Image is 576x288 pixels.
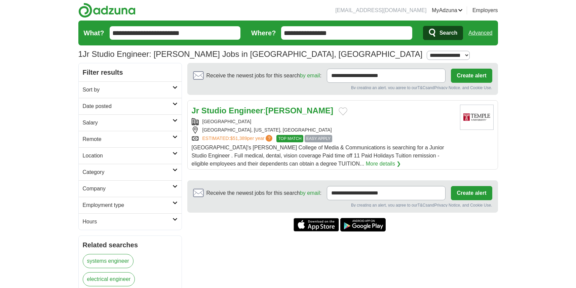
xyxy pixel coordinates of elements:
button: Add to favorite jobs [339,107,347,115]
button: Create alert [451,69,492,83]
button: Create alert [451,186,492,200]
strong: Studio [201,106,227,115]
span: [GEOGRAPHIC_DATA]'s [PERSON_NAME] College of Media & Communications is searching for a Junior Stu... [192,145,444,167]
h2: Related searches [83,240,178,250]
strong: Engineer [229,106,263,115]
a: Advanced [468,26,492,40]
h2: Date posted [83,102,172,110]
span: $51,389 [230,136,247,141]
a: electrical engineer [83,272,135,286]
a: systems engineer [83,254,133,268]
strong: Jr [192,106,199,115]
a: T&Cs [417,85,427,90]
a: [GEOGRAPHIC_DATA] [202,119,252,124]
label: What? [84,28,104,38]
a: Get the iPhone app [294,218,339,231]
a: Get the Android app [340,218,386,231]
h2: Sort by [83,86,172,94]
a: Company [79,180,182,197]
div: By creating an alert, you agree to our and , and Cookie Use. [193,85,492,89]
span: Receive the newest jobs for this search : [206,72,321,80]
a: Salary [79,114,182,131]
button: Search [423,26,463,40]
span: Search [439,26,457,40]
a: Hours [79,213,182,230]
img: Adzuna logo [78,3,136,18]
li: [EMAIL_ADDRESS][DOMAIN_NAME] [335,6,426,14]
img: Temple University logo [460,105,494,130]
a: Employment type [79,197,182,213]
h2: Employment type [83,201,172,209]
a: Location [79,147,182,164]
a: by email [300,73,320,78]
a: Category [79,164,182,180]
a: T&Cs [417,203,427,208]
div: [GEOGRAPHIC_DATA], [US_STATE], [GEOGRAPHIC_DATA] [192,127,455,134]
a: Privacy Notice [434,203,460,208]
a: More details ❯ [366,160,401,168]
span: Receive the newest jobs for this search : [206,189,321,197]
a: Privacy Notice [434,85,460,90]
a: MyAdzuna [432,6,463,14]
a: by email [300,190,320,196]
label: Where? [251,28,276,38]
h2: Company [83,185,172,193]
span: EASY APPLY [305,135,332,142]
a: Employers [472,6,498,14]
h2: Salary [83,119,172,127]
span: ? [266,135,272,142]
a: Sort by [79,81,182,98]
h2: Remote [83,135,172,143]
h1: Jr Studio Engineer: [PERSON_NAME] Jobs in [GEOGRAPHIC_DATA], [GEOGRAPHIC_DATA] [78,49,423,59]
h2: Filter results [79,63,182,81]
a: Remote [79,131,182,147]
strong: [PERSON_NAME] [266,106,333,115]
h2: Location [83,152,172,160]
h2: Category [83,168,172,176]
a: Jr Studio Engineer:[PERSON_NAME] [192,106,333,115]
a: Date posted [79,98,182,114]
span: 1 [78,48,83,60]
h2: Hours [83,218,172,226]
div: By creating an alert, you agree to our and , and Cookie Use. [193,202,492,207]
span: TOP MATCH [276,135,303,142]
a: ESTIMATED:$51,389per year? [202,135,274,142]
